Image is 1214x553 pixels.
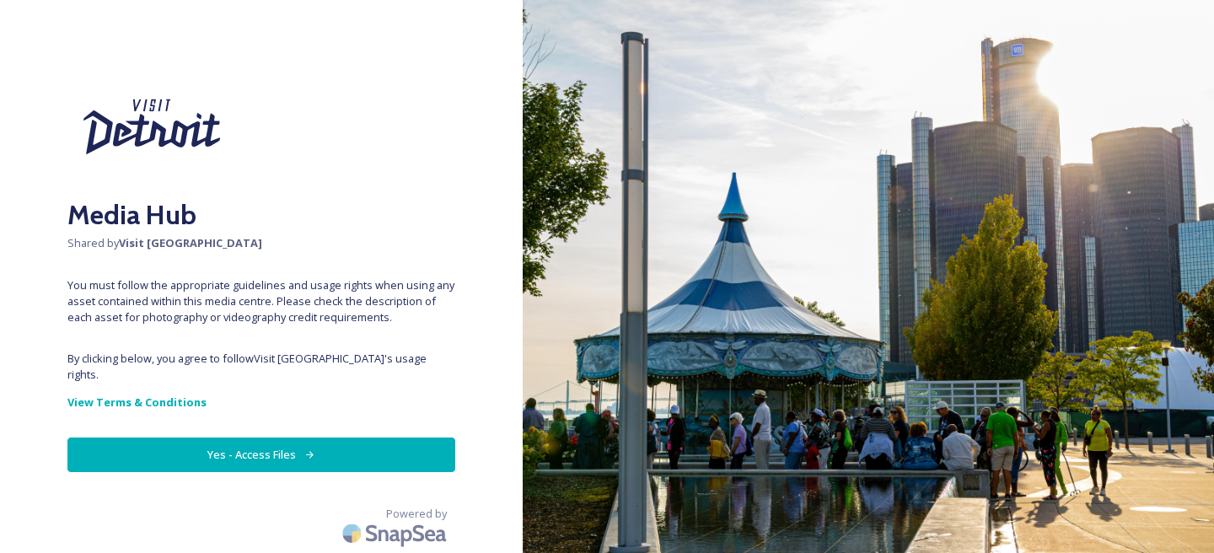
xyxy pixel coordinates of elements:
[386,506,447,522] span: Powered by
[67,235,455,251] span: Shared by
[337,513,455,553] img: SnapSea Logo
[67,351,455,383] span: By clicking below, you agree to follow Visit [GEOGRAPHIC_DATA] 's usage rights.
[119,235,262,250] strong: Visit [GEOGRAPHIC_DATA]
[67,392,455,412] a: View Terms & Conditions
[67,438,455,472] button: Yes - Access Files
[67,277,455,326] span: You must follow the appropriate guidelines and usage rights when using any asset contained within...
[67,67,236,186] img: Visit%20Detroit%20New%202024.svg
[67,195,455,235] h2: Media Hub
[67,395,207,410] strong: View Terms & Conditions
